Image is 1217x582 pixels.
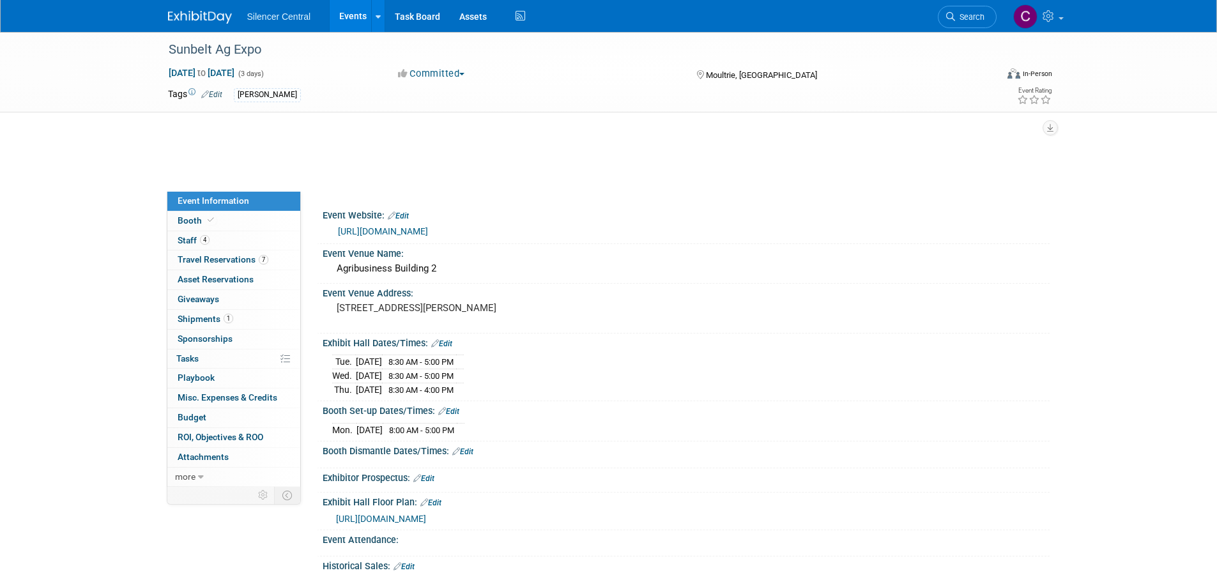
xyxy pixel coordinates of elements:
[178,274,254,284] span: Asset Reservations
[921,66,1053,86] div: Event Format
[178,215,217,226] span: Booth
[938,6,997,28] a: Search
[1022,69,1052,79] div: In-Person
[323,401,1050,418] div: Booth Set-up Dates/Times:
[167,388,300,408] a: Misc. Expenses & Credits
[356,369,382,383] td: [DATE]
[1017,88,1052,94] div: Event Rating
[167,468,300,487] a: more
[388,385,454,395] span: 8:30 AM - 4:00 PM
[356,383,382,396] td: [DATE]
[438,407,459,416] a: Edit
[388,357,454,367] span: 8:30 AM - 5:00 PM
[164,38,977,61] div: Sunbelt Ag Expo
[389,425,454,435] span: 8:00 AM - 5:00 PM
[234,88,301,102] div: [PERSON_NAME]
[178,294,219,304] span: Giveaways
[323,206,1050,222] div: Event Website:
[167,192,300,211] a: Event Information
[237,70,264,78] span: (3 days)
[201,90,222,99] a: Edit
[167,330,300,349] a: Sponsorships
[431,339,452,348] a: Edit
[323,530,1050,546] div: Event Attendance:
[167,211,300,231] a: Booth
[413,474,434,483] a: Edit
[332,259,1040,279] div: Agribusiness Building 2
[167,349,300,369] a: Tasks
[955,12,984,22] span: Search
[167,448,300,467] a: Attachments
[178,195,249,206] span: Event Information
[337,302,611,314] pre: [STREET_ADDRESS][PERSON_NAME]
[167,290,300,309] a: Giveaways
[200,235,210,245] span: 4
[420,498,441,507] a: Edit
[178,254,268,264] span: Travel Reservations
[356,355,382,369] td: [DATE]
[394,562,415,571] a: Edit
[323,284,1050,300] div: Event Venue Address:
[1013,4,1037,29] img: Cade Cox
[167,428,300,447] a: ROI, Objectives & ROO
[167,250,300,270] a: Travel Reservations7
[323,556,1050,573] div: Historical Sales:
[252,487,275,503] td: Personalize Event Tab Strip
[332,369,356,383] td: Wed.
[323,333,1050,350] div: Exhibit Hall Dates/Times:
[1007,68,1020,79] img: Format-Inperson.png
[167,369,300,388] a: Playbook
[388,211,409,220] a: Edit
[176,353,199,364] span: Tasks
[168,11,232,24] img: ExhibitDay
[323,441,1050,458] div: Booth Dismantle Dates/Times:
[338,226,428,236] a: [URL][DOMAIN_NAME]
[356,423,383,436] td: [DATE]
[706,70,817,80] span: Moultrie, [GEOGRAPHIC_DATA]
[195,68,208,78] span: to
[178,432,263,442] span: ROI, Objectives & ROO
[452,447,473,456] a: Edit
[332,383,356,396] td: Thu.
[167,231,300,250] a: Staff4
[274,487,300,503] td: Toggle Event Tabs
[394,67,470,80] button: Committed
[323,244,1050,260] div: Event Venue Name:
[175,471,195,482] span: more
[332,355,356,369] td: Tue.
[178,392,277,402] span: Misc. Expenses & Credits
[168,67,235,79] span: [DATE] [DATE]
[178,235,210,245] span: Staff
[178,412,206,422] span: Budget
[224,314,233,323] span: 1
[178,372,215,383] span: Playbook
[323,493,1050,509] div: Exhibit Hall Floor Plan:
[178,452,229,462] span: Attachments
[168,88,222,102] td: Tags
[178,333,233,344] span: Sponsorships
[388,371,454,381] span: 8:30 AM - 5:00 PM
[167,408,300,427] a: Budget
[167,310,300,329] a: Shipments1
[247,11,311,22] span: Silencer Central
[167,270,300,289] a: Asset Reservations
[208,217,214,224] i: Booth reservation complete
[336,514,426,524] a: [URL][DOMAIN_NAME]
[323,468,1050,485] div: Exhibitor Prospectus:
[332,423,356,436] td: Mon.
[178,314,233,324] span: Shipments
[259,255,268,264] span: 7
